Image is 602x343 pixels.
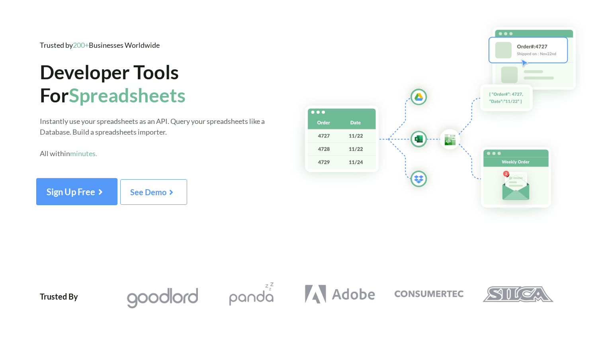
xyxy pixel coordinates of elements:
[393,282,465,306] img: Consumertec Logo
[47,186,107,197] span: Sign Up Free
[385,282,473,306] a: Consumertec Logo
[473,282,562,306] a: Silca Logo
[482,282,553,306] img: Silca Logo
[73,41,89,49] span: 200+
[207,282,295,306] a: Pandazzz Logo
[40,60,186,106] span: Developer Tools For
[40,282,78,310] div: Trusted By
[130,187,177,197] span: See Demo
[118,282,207,310] a: Goodlord Logo
[289,16,602,227] img: Hero Spreadsheet Flow
[295,282,384,306] a: Adobe Logo
[36,178,118,205] button: Sign Up Free
[305,282,376,306] img: Adobe Logo
[120,190,187,197] a: See Demo
[120,179,187,205] button: See Demo
[127,286,198,310] img: Goodlord Logo
[40,117,265,158] span: Instantly use your spreadsheets as an API. Query your spreadsheets like a Database. Build a sprea...
[40,41,160,49] span: Trusted by Businesses Worldwide
[216,282,287,306] img: Pandazzz Logo
[69,83,186,106] span: Spreadsheets
[70,149,97,158] span: minutes.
